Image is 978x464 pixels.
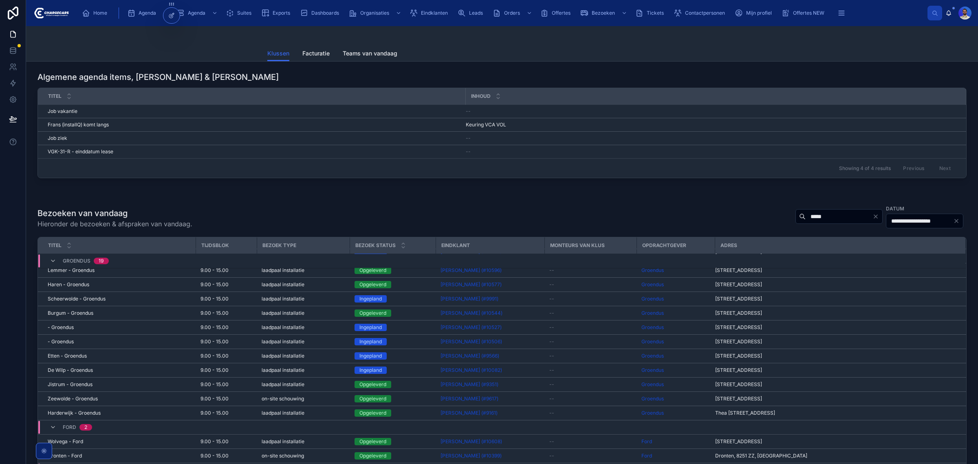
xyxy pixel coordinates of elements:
a: Groendus [641,410,664,416]
a: Opgeleverd [355,381,431,388]
h1: Bezoeken van vandaag [37,208,192,219]
span: [PERSON_NAME] (#10577) [441,281,502,288]
a: De Wilp - Groendus [48,367,191,373]
a: [PERSON_NAME] (#10506) [441,338,540,345]
span: Agenda [188,10,205,16]
a: [PERSON_NAME] (#9161) [441,410,498,416]
div: Opgeleverd [359,309,386,317]
span: [PERSON_NAME] (#10082) [441,367,502,373]
a: [STREET_ADDRESS] [715,267,956,274]
a: [PERSON_NAME] (#9617) [441,396,498,402]
a: [PERSON_NAME] (#10399) [441,453,540,459]
span: Job vakantie [48,108,77,115]
a: -- [549,267,632,274]
span: 9.00 - 15.00 [200,267,229,274]
a: 9.00 - 15.00 [200,338,252,345]
span: [STREET_ADDRESS] [715,267,762,274]
a: Agenda [125,6,172,20]
a: Keuring VCA VOL [466,122,956,128]
span: -- [466,135,471,141]
a: laadpaal installatie [262,381,345,388]
div: Ingepland [359,338,382,345]
span: Groendus [641,310,664,316]
a: Leads [455,6,489,20]
span: Lemmer - Groendus [48,267,95,274]
span: 9.00 - 15.00 [200,296,229,302]
a: Teams van vandaag [343,46,397,62]
span: VGK-31-R - einddatum lease [48,148,113,155]
a: Ford [641,453,652,459]
a: [STREET_ADDRESS] [715,396,956,402]
a: 9.00 - 15.00 [200,281,252,288]
a: -- [549,338,632,345]
span: Scheerwolde - Groendus [48,296,106,302]
a: Groendus [641,367,664,373]
a: [PERSON_NAME] (#9991) [441,296,540,302]
a: laadpaal installatie [262,296,345,302]
span: 9.00 - 15.00 [200,310,229,316]
a: Groendus [641,381,710,388]
a: Opgeleverd [355,267,431,274]
a: [STREET_ADDRESS] [715,296,956,302]
span: Showing 4 of 4 results [839,165,891,172]
a: - Groendus [48,324,191,331]
span: laadpaal installatie [262,353,304,359]
span: Jistrum - Groendus [48,381,93,388]
div: Opgeleverd [359,381,386,388]
span: -- [549,367,554,373]
span: -- [549,438,554,445]
a: [STREET_ADDRESS] [715,367,956,373]
span: [PERSON_NAME] (#10527) [441,324,502,331]
a: Groendus [641,281,664,288]
a: Ingepland [355,324,431,331]
a: Groendus [641,410,710,416]
span: laadpaal installatie [262,367,304,373]
a: Opgeleverd [355,309,431,317]
a: -- [549,281,632,288]
a: -- [466,148,956,155]
a: [PERSON_NAME] (#9566) [441,353,499,359]
div: Opgeleverd [359,409,386,417]
a: Ford [641,438,710,445]
span: [PERSON_NAME] (#9351) [441,381,498,388]
a: -- [549,353,632,359]
a: 9.00 - 15.00 [200,353,252,359]
a: Groendus [641,353,664,359]
a: Opgeleverd [355,281,431,288]
span: 9.00 - 15.00 [200,453,229,459]
a: Zeewolde - Groendus [48,396,191,402]
span: [PERSON_NAME] (#10506) [441,338,502,345]
a: [STREET_ADDRESS] [715,338,956,345]
a: Groendus [641,396,710,402]
a: Suites [223,6,257,20]
span: Thea [STREET_ADDRESS] [715,410,775,416]
a: Groendus [641,338,664,345]
span: Etten - Groendus [48,353,87,359]
a: Wolvega - Ford [48,438,191,445]
a: Dronten, 8251 ZZ, [GEOGRAPHIC_DATA] [715,453,956,459]
a: Job vakantie [48,108,460,115]
a: [STREET_ADDRESS] [715,353,956,359]
span: laadpaal installatie [262,381,304,388]
span: -- [466,148,471,155]
a: on-site schouwing [262,396,345,402]
a: Facturatie [302,46,330,62]
img: App logo [33,7,69,20]
div: Opgeleverd [359,395,386,402]
span: laadpaal installatie [262,310,304,316]
span: 9.00 - 15.00 [200,281,229,288]
a: [STREET_ADDRESS] [715,281,956,288]
a: Groendus [641,381,664,388]
span: [PERSON_NAME] (#10399) [441,453,502,459]
a: [STREET_ADDRESS] [715,324,956,331]
span: -- [549,396,554,402]
span: Titel [48,93,62,99]
button: Clear [953,218,963,224]
span: -- [549,310,554,316]
span: Offertes NEW [793,10,824,16]
a: -- [549,453,632,459]
a: Lemmer - Groendus [48,267,191,274]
